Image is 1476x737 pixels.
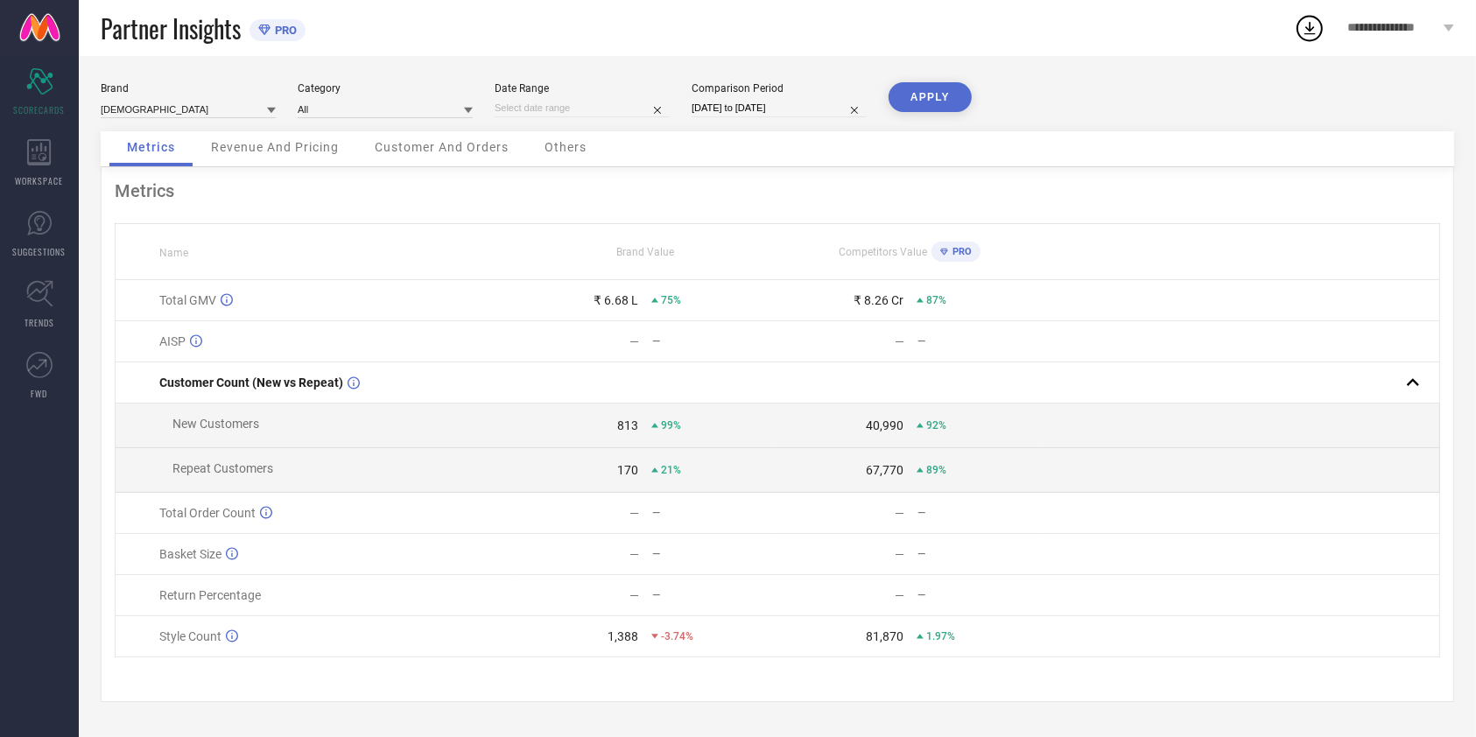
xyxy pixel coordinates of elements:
div: 81,870 [866,629,903,643]
div: Category [298,82,473,95]
span: 89% [926,464,946,476]
span: -3.74% [661,630,693,642]
div: — [895,588,904,602]
span: Total GMV [159,293,216,307]
div: — [629,334,639,348]
span: 92% [926,419,946,432]
span: 21% [661,464,681,476]
div: ₹ 6.68 L [594,293,638,307]
span: New Customers [172,417,259,431]
span: AISP [159,334,186,348]
span: 87% [926,294,946,306]
div: 40,990 [866,418,903,432]
div: — [895,547,904,561]
div: Date Range [495,82,670,95]
span: Brand Value [616,246,674,258]
div: 170 [617,463,638,477]
div: Open download list [1294,12,1325,44]
span: 75% [661,294,681,306]
span: 1.97% [926,630,955,642]
div: — [917,507,1042,519]
span: Metrics [127,140,175,154]
div: — [629,588,639,602]
span: Customer Count (New vs Repeat) [159,376,343,390]
div: 67,770 [866,463,903,477]
span: FWD [32,387,48,400]
span: SUGGESTIONS [13,245,67,258]
div: ₹ 8.26 Cr [854,293,903,307]
span: Total Order Count [159,506,256,520]
span: Partner Insights [101,11,241,46]
div: 1,388 [608,629,638,643]
div: — [652,548,777,560]
span: Revenue And Pricing [211,140,339,154]
span: 99% [661,419,681,432]
span: Style Count [159,629,221,643]
div: Comparison Period [692,82,867,95]
span: Basket Size [159,547,221,561]
div: — [917,589,1042,601]
span: Repeat Customers [172,461,273,475]
div: — [629,506,639,520]
span: PRO [271,24,297,37]
span: PRO [948,246,972,257]
div: Brand [101,82,276,95]
div: — [652,335,777,347]
div: Metrics [115,180,1440,201]
span: Return Percentage [159,588,261,602]
div: 813 [617,418,638,432]
div: — [652,507,777,519]
span: SCORECARDS [14,103,66,116]
div: — [917,548,1042,560]
input: Select date range [495,99,670,117]
button: APPLY [889,82,972,112]
div: — [629,547,639,561]
span: Others [545,140,587,154]
span: Customer And Orders [375,140,509,154]
span: TRENDS [25,316,54,329]
div: — [895,334,904,348]
span: Name [159,247,188,259]
div: — [652,589,777,601]
input: Select comparison period [692,99,867,117]
span: WORKSPACE [16,174,64,187]
span: Competitors Value [839,246,927,258]
div: — [917,335,1042,347]
div: — [895,506,904,520]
